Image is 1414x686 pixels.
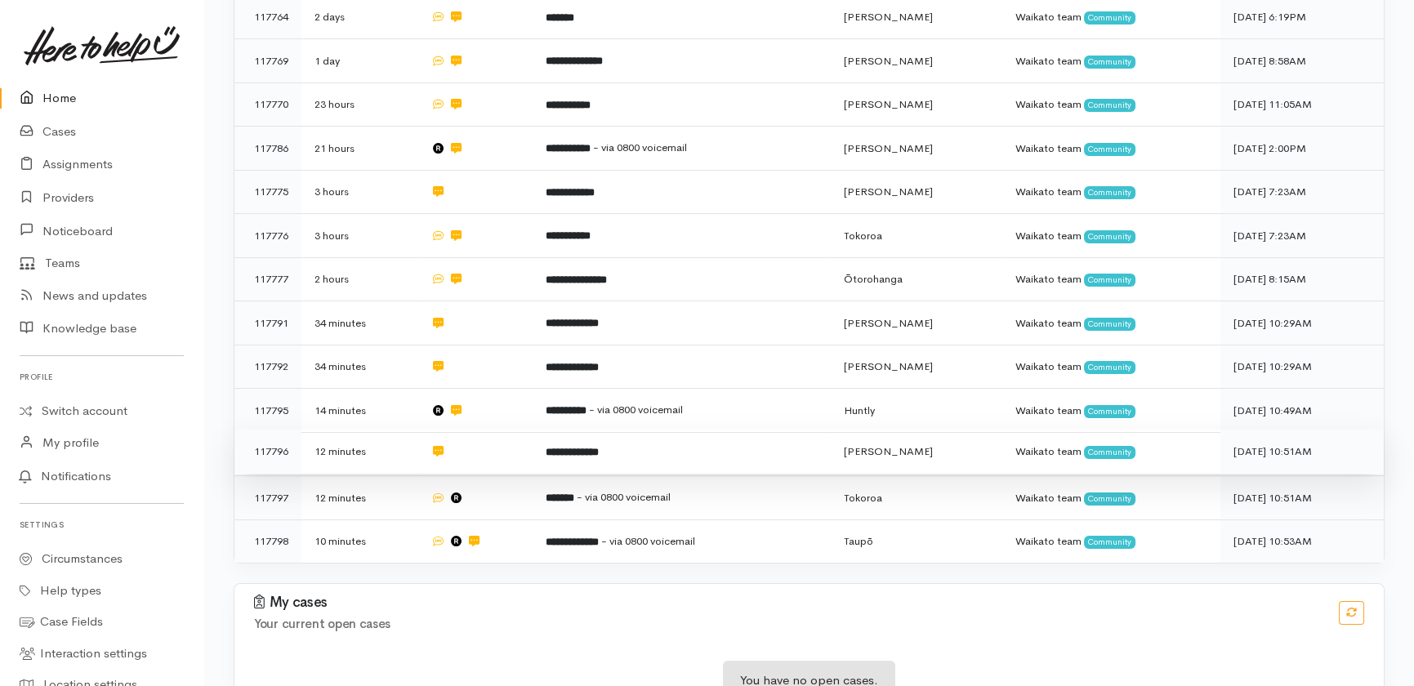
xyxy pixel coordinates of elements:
[1084,143,1135,156] span: Community
[1002,214,1220,258] td: Waikato team
[234,257,301,301] td: 117777
[234,519,301,563] td: 117798
[234,170,301,214] td: 117775
[1002,39,1220,83] td: Waikato team
[593,140,687,154] span: - via 0800 voicemail
[1084,56,1135,69] span: Community
[1002,389,1220,433] td: Waikato team
[844,185,933,198] span: [PERSON_NAME]
[1084,446,1135,459] span: Community
[1084,11,1135,24] span: Community
[1084,274,1135,287] span: Community
[234,214,301,258] td: 117776
[1084,186,1135,199] span: Community
[1084,318,1135,331] span: Community
[844,10,933,24] span: [PERSON_NAME]
[1220,301,1384,345] td: [DATE] 10:29AM
[844,229,882,243] span: Tokoroa
[1220,430,1384,474] td: [DATE] 10:51AM
[1220,257,1384,301] td: [DATE] 8:15AM
[234,389,301,433] td: 117795
[1220,82,1384,127] td: [DATE] 11:05AM
[1084,536,1135,549] span: Community
[844,141,933,155] span: [PERSON_NAME]
[844,316,933,330] span: [PERSON_NAME]
[1220,345,1384,389] td: [DATE] 10:29AM
[601,534,695,548] span: - via 0800 voicemail
[301,82,417,127] td: 23 hours
[1220,39,1384,83] td: [DATE] 8:58AM
[844,272,903,286] span: Ōtorohanga
[844,97,933,111] span: [PERSON_NAME]
[844,403,875,417] span: Huntly
[301,345,417,389] td: 34 minutes
[234,345,301,389] td: 117792
[1002,170,1220,214] td: Waikato team
[234,430,301,474] td: 117796
[20,366,184,388] h6: Profile
[234,301,301,345] td: 117791
[844,54,933,68] span: [PERSON_NAME]
[301,476,417,520] td: 12 minutes
[301,430,417,474] td: 12 minutes
[234,127,301,171] td: 117786
[301,301,417,345] td: 34 minutes
[844,491,882,505] span: Tokoroa
[1002,301,1220,345] td: Waikato team
[301,519,417,563] td: 10 minutes
[1084,230,1135,243] span: Community
[301,257,417,301] td: 2 hours
[844,444,933,458] span: [PERSON_NAME]
[577,490,671,504] span: - via 0800 voicemail
[1002,257,1220,301] td: Waikato team
[1220,389,1384,433] td: [DATE] 10:49AM
[844,359,933,373] span: [PERSON_NAME]
[1084,361,1135,374] span: Community
[589,403,683,416] span: - via 0800 voicemail
[1002,127,1220,171] td: Waikato team
[1220,519,1384,563] td: [DATE] 10:53AM
[20,514,184,536] h6: Settings
[1084,405,1135,418] span: Community
[1220,127,1384,171] td: [DATE] 2:00PM
[254,617,1319,631] h4: Your current open cases
[1002,82,1220,127] td: Waikato team
[1002,519,1220,563] td: Waikato team
[301,389,417,433] td: 14 minutes
[301,39,417,83] td: 1 day
[1084,492,1135,506] span: Community
[234,82,301,127] td: 117770
[301,214,417,258] td: 3 hours
[301,170,417,214] td: 3 hours
[234,39,301,83] td: 117769
[1002,345,1220,389] td: Waikato team
[254,595,1319,611] h3: My cases
[1220,476,1384,520] td: [DATE] 10:51AM
[844,534,873,548] span: Taupō
[1220,214,1384,258] td: [DATE] 7:23AM
[1084,99,1135,112] span: Community
[1002,476,1220,520] td: Waikato team
[301,127,417,171] td: 21 hours
[234,476,301,520] td: 117797
[1002,430,1220,474] td: Waikato team
[1220,170,1384,214] td: [DATE] 7:23AM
